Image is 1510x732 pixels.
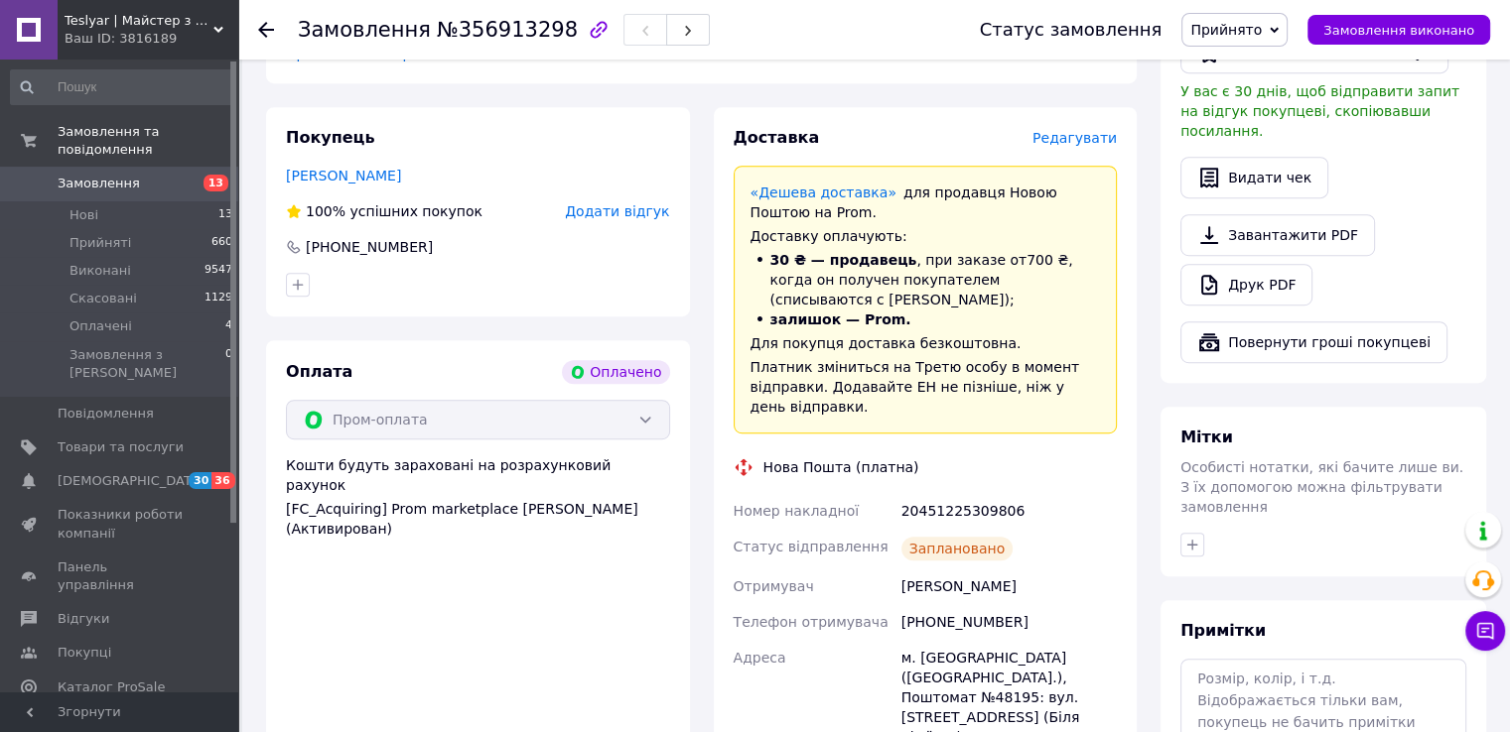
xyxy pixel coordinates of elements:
[565,203,669,219] span: Додати відгук
[1180,157,1328,198] button: Видати чек
[218,206,232,224] span: 13
[69,346,225,382] span: Замовлення з [PERSON_NAME]
[58,558,184,594] span: Панель управління
[69,206,98,224] span: Нові
[58,678,165,696] span: Каталог ProSale
[65,12,213,30] span: Teslyar | Майстер з організації простору
[770,311,911,327] span: залишок — Prom.
[225,346,232,382] span: 0
[225,317,232,335] span: 4
[189,472,211,489] span: 30
[69,290,137,307] span: Скасовані
[734,128,820,147] span: Доставка
[734,650,786,666] span: Адреса
[58,610,109,628] span: Відгуки
[437,18,578,42] span: №356913298
[751,250,1101,309] li: , при заказе от 700 ₴ , когда он получен покупателем (списываются с [PERSON_NAME]);
[304,237,435,257] div: [PHONE_NUMBER]
[286,168,401,183] a: [PERSON_NAME]
[69,234,131,252] span: Прийняті
[1307,15,1490,45] button: Замовлення виконано
[897,493,1121,529] div: 20451225309806
[1032,130,1117,146] span: Редагувати
[58,472,205,490] span: [DEMOGRAPHIC_DATA]
[58,506,184,542] span: Показники роботи компанії
[1190,22,1262,38] span: Прийнято
[10,69,234,105] input: Пошук
[286,362,352,381] span: Оплата
[58,175,140,192] span: Замовлення
[58,438,184,456] span: Товари та послуги
[751,184,896,200] a: «Дешева доставка»
[205,290,232,307] span: 1129
[1180,621,1266,640] span: Примітки
[901,537,1014,560] div: Заплановано
[205,262,232,280] span: 9547
[258,20,274,40] div: Повернутися назад
[286,499,670,539] div: [FC_Acquiring] Prom marketplace [PERSON_NAME] (Активирован)
[562,360,669,384] div: Оплачено
[1180,427,1233,446] span: Мітки
[751,183,1101,222] div: для продавця Новою Поштою на Prom.
[286,455,670,539] div: Кошти будуть зараховані на розрахунковий рахунок
[58,405,154,423] span: Повідомлення
[65,30,238,48] div: Ваш ID: 3816189
[980,20,1163,40] div: Статус замовлення
[69,262,131,280] span: Виконані
[1180,264,1312,305] a: Друк PDF
[1180,214,1375,256] a: Завантажити PDF
[1323,23,1474,38] span: Замовлення виконано
[69,317,132,335] span: Оплачені
[751,226,1101,246] div: Доставку оплачують:
[1180,83,1459,139] span: У вас є 30 днів, щоб відправити запит на відгук покупцеві, скопіювавши посилання.
[734,614,889,630] span: Телефон отримувача
[298,18,431,42] span: Замовлення
[58,644,111,662] span: Покупці
[211,472,234,489] span: 36
[770,252,917,268] span: 30 ₴ — продавець
[751,357,1101,417] div: Платник зміниться на Третю особу в момент відправки. Додавайте ЕН не пізніше, ніж у день відправки.
[751,333,1101,353] div: Для покупця доставка безкоштовна.
[758,457,924,477] div: Нова Пошта (платна)
[1180,321,1447,363] button: Повернути гроші покупцеві
[734,503,860,519] span: Номер накладної
[211,234,232,252] span: 660
[286,128,375,147] span: Покупець
[204,175,228,191] span: 13
[1180,459,1463,515] span: Особисті нотатки, які бачите лише ви. З їх допомогою можна фільтрувати замовлення
[734,578,814,594] span: Отримувач
[1465,611,1505,651] button: Чат з покупцем
[286,201,482,221] div: успішних покупок
[897,604,1121,640] div: [PHONE_NUMBER]
[306,203,345,219] span: 100%
[58,123,238,159] span: Замовлення та повідомлення
[897,568,1121,604] div: [PERSON_NAME]
[734,539,889,554] span: Статус відправлення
